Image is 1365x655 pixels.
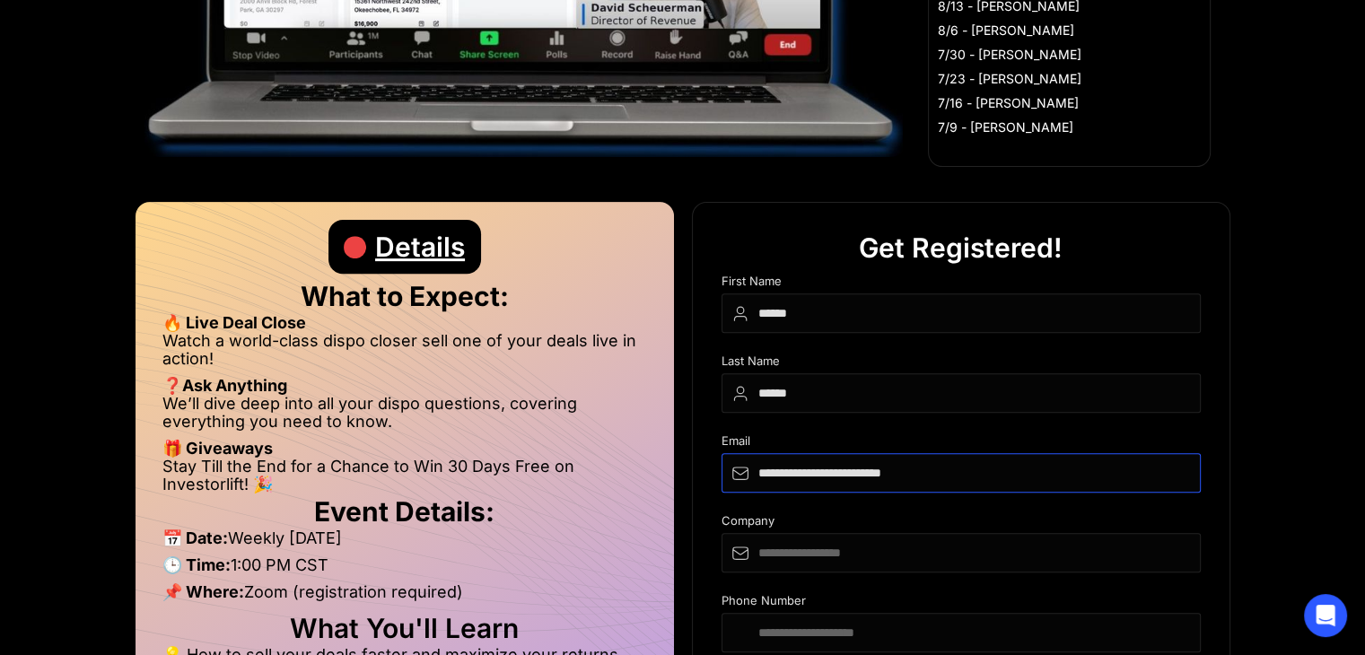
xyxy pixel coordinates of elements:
[1304,594,1347,637] div: Open Intercom Messenger
[162,332,647,377] li: Watch a world-class dispo closer sell one of your deals live in action!
[162,528,228,547] strong: 📅 Date:
[162,529,647,556] li: Weekly [DATE]
[162,555,231,574] strong: 🕒 Time:
[162,556,647,583] li: 1:00 PM CST
[375,220,465,274] div: Details
[162,458,647,493] li: Stay Till the End for a Chance to Win 30 Days Free on Investorlift! 🎉
[722,354,1201,373] div: Last Name
[301,280,509,312] strong: What to Expect:
[162,313,306,332] strong: 🔥 Live Deal Close
[722,434,1201,453] div: Email
[162,619,647,637] h2: What You'll Learn
[162,583,647,610] li: Zoom (registration required)
[162,582,244,601] strong: 📌 Where:
[162,376,287,395] strong: ❓Ask Anything
[859,221,1063,275] div: Get Registered!
[162,439,273,458] strong: 🎁 Giveaways
[162,395,647,440] li: We’ll dive deep into all your dispo questions, covering everything you need to know.
[722,275,1201,293] div: First Name
[722,514,1201,533] div: Company
[314,495,494,528] strong: Event Details:
[722,594,1201,613] div: Phone Number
